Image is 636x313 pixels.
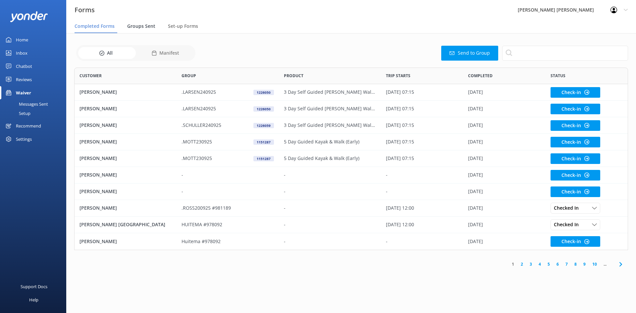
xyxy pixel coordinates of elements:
p: [PERSON_NAME] [79,105,117,112]
p: .MOTT230925 [182,155,212,162]
div: Setup [4,109,30,118]
p: 5 Day Guided Kayak & Walk (Early) [284,155,359,162]
p: [DATE] [468,105,483,112]
button: Check-in [551,153,600,164]
p: .LARSEN240925 [182,88,216,96]
p: - [182,171,183,179]
div: row [74,101,628,117]
div: 1226050 [253,106,274,112]
p: [PERSON_NAME] [GEOGRAPHIC_DATA] [79,221,165,228]
p: - [284,188,286,195]
p: - [386,238,388,245]
div: row [74,84,628,101]
a: 10 [589,261,600,267]
button: Check-in [551,87,600,98]
a: Setup [4,109,66,118]
button: Check-in [551,170,600,181]
div: Help [29,293,38,306]
p: [DATE] 12:00 [386,204,414,212]
p: 3 Day Self Guided [PERSON_NAME] Walk (Early) [284,88,376,96]
div: Chatbot [16,60,32,73]
a: 4 [535,261,544,267]
p: [DATE] 07:15 [386,88,414,96]
div: Settings [16,132,32,146]
a: 9 [580,261,589,267]
p: [PERSON_NAME] [79,238,117,245]
p: [DATE] [468,204,483,212]
p: [DATE] [468,138,483,145]
div: 1226059 [253,123,274,128]
div: Home [16,33,28,46]
h3: Forms [75,5,95,15]
div: 1151287 [253,139,274,145]
img: yonder-white-logo.png [10,11,48,22]
p: .ROSS200925 #981189 [182,204,231,212]
div: Recommend [16,119,41,132]
div: row [74,134,628,150]
p: HUITEMA #978092 [182,221,222,228]
button: Check-in [551,236,600,247]
span: Groups Sent [127,23,155,29]
div: row [74,167,628,183]
div: 1151287 [253,156,274,161]
p: [DATE] 07:15 [386,138,414,145]
a: Messages Sent [4,99,66,109]
span: Trip starts [386,73,410,79]
p: Huitema #978092 [182,238,221,245]
span: Checked In [554,221,583,228]
div: row [74,233,628,250]
p: [DATE] [468,221,483,228]
a: 6 [553,261,562,267]
p: [PERSON_NAME] [79,138,117,145]
a: 5 [544,261,553,267]
p: [DATE] [468,155,483,162]
div: row [74,217,628,233]
a: 8 [571,261,580,267]
button: Check-in [551,186,600,197]
div: row [74,183,628,200]
p: 5 Day Guided Kayak & Walk (Early) [284,138,359,145]
span: Completed Forms [75,23,115,29]
button: Check-in [551,104,600,114]
div: Waiver [16,86,31,99]
p: 3 Day Self Guided [PERSON_NAME] Walk (Early) [284,105,376,112]
span: Checked In [554,204,583,212]
p: 3 Day Self Guided [PERSON_NAME] Walk (Early) [284,122,376,129]
p: [PERSON_NAME] [79,155,117,162]
p: .SCHULLER240925 [182,122,221,129]
p: .LARSEN240925 [182,105,216,112]
p: [PERSON_NAME] [79,88,117,96]
a: 2 [517,261,526,267]
div: row [74,117,628,134]
p: [PERSON_NAME] [79,122,117,129]
p: - [284,238,286,245]
div: Reviews [16,73,32,86]
p: [PERSON_NAME] [79,204,117,212]
p: [DATE] 07:15 [386,105,414,112]
div: grid [74,84,628,250]
p: [DATE] 07:15 [386,155,414,162]
div: Messages Sent [4,99,48,109]
p: [DATE] [468,122,483,129]
span: Customer [79,73,102,79]
span: Completed [468,73,493,79]
p: - [386,188,388,195]
p: - [182,188,183,195]
p: [DATE] [468,171,483,179]
span: Product [284,73,303,79]
div: 1226050 [253,90,274,95]
span: Status [551,73,565,79]
span: Set-up Forms [168,23,198,29]
p: [DATE] [468,238,483,245]
p: [DATE] [468,188,483,195]
p: [DATE] 12:00 [386,221,414,228]
button: Check-in [551,137,600,147]
button: Send to Group [441,46,498,61]
div: Inbox [16,46,27,60]
p: - [284,171,286,179]
a: 3 [526,261,535,267]
div: Support Docs [21,280,47,293]
p: [PERSON_NAME] [79,188,117,195]
p: - [386,171,388,179]
p: [DATE] 07:15 [386,122,414,129]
